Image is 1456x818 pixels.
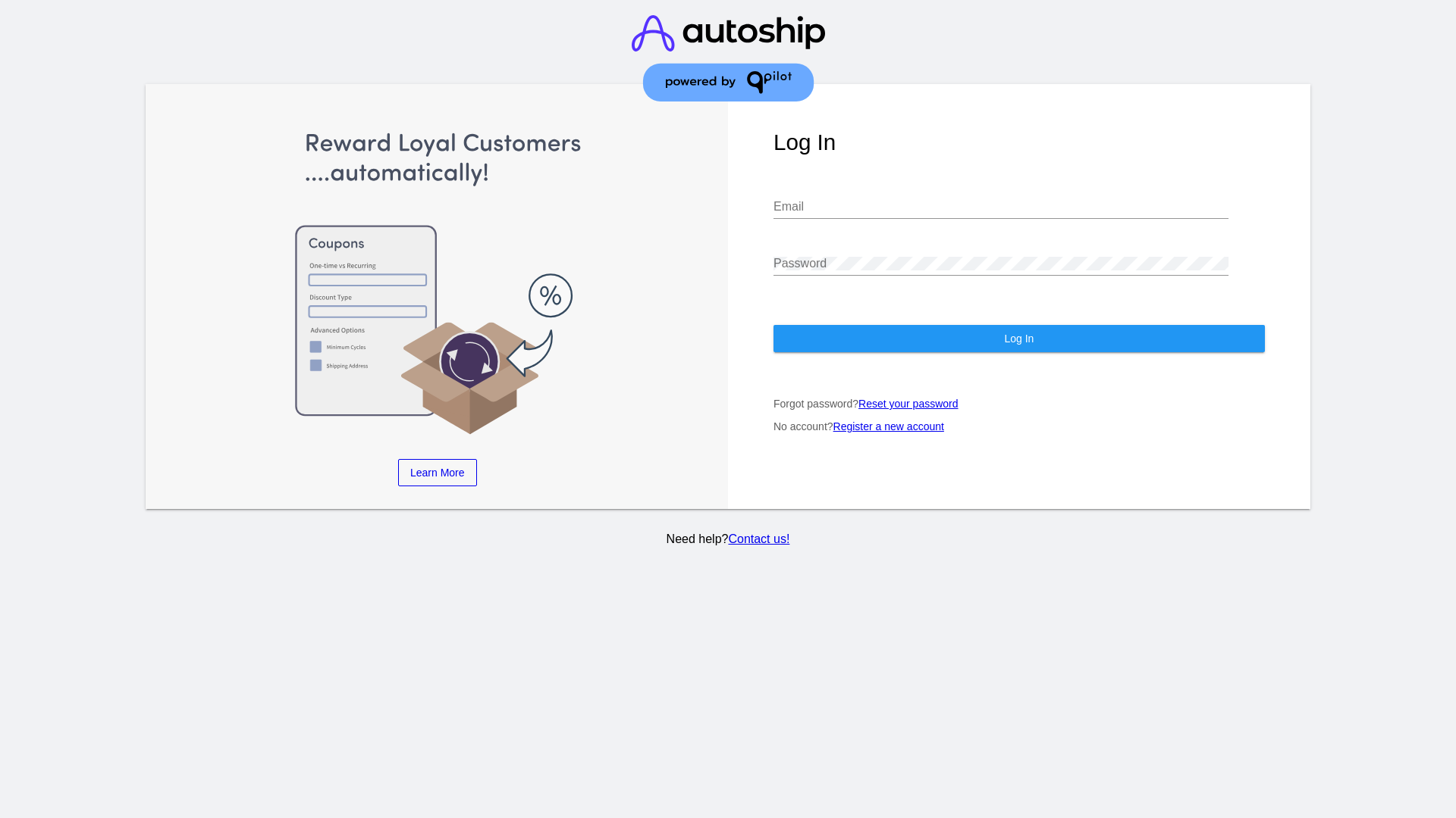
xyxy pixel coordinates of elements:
[728,532,789,545] a: Contact us!
[410,467,465,479] span: Learn More
[773,398,1265,410] p: Forgot password?
[858,398,959,410] a: Reset your password
[1004,333,1034,345] span: Log In
[773,130,1265,155] h1: Log In
[773,420,1265,432] p: No account?
[143,532,1313,546] p: Need help?
[398,459,477,486] a: Learn More
[833,420,944,432] a: Register a new account
[773,325,1265,352] button: Log In
[773,200,1228,214] input: Email
[192,130,683,436] img: Apply Coupons Automatically to Scheduled Orders with QPilot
